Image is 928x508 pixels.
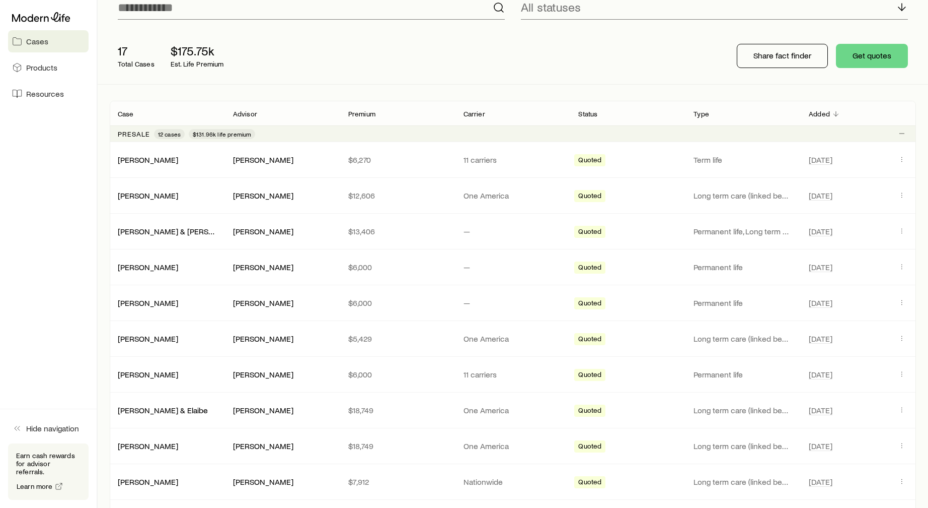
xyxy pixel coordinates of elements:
span: [DATE] [809,298,832,308]
span: [DATE] [809,226,832,236]
p: Long term care (linked benefit) [693,405,793,415]
p: 11 carriers [463,155,563,165]
p: Long term care (linked benefit) [693,441,793,451]
button: Get quotes [836,44,908,68]
div: [PERSON_NAME] [233,190,293,201]
p: Added [809,110,830,118]
p: Earn cash rewards for advisor referrals. [16,452,81,476]
p: Permanent life [693,298,793,308]
div: [PERSON_NAME] [118,477,178,487]
p: Presale [118,130,150,138]
div: [PERSON_NAME] [118,298,178,308]
span: [DATE] [809,334,832,344]
div: [PERSON_NAME] [118,262,178,273]
span: Quoted [578,442,601,453]
p: $18,749 [348,405,447,415]
div: [PERSON_NAME] [233,226,293,237]
span: Quoted [578,370,601,381]
span: Quoted [578,156,601,166]
p: Long term care (linked benefit) [693,334,793,344]
div: [PERSON_NAME] [233,405,293,416]
a: [PERSON_NAME] [118,334,178,343]
p: $7,912 [348,477,447,487]
p: $6,270 [348,155,447,165]
div: Earn cash rewards for advisor referrals.Learn more [8,443,89,500]
button: Hide navigation [8,417,89,439]
div: [PERSON_NAME] [233,262,293,273]
p: Case [118,110,134,118]
div: [PERSON_NAME] [233,477,293,487]
div: [PERSON_NAME] [118,369,178,380]
p: Est. Life Premium [171,60,224,68]
a: [PERSON_NAME] [118,262,178,272]
span: $131.96k life premium [193,130,251,138]
div: [PERSON_NAME] [118,441,178,452]
a: Products [8,56,89,79]
div: [PERSON_NAME] [233,334,293,344]
button: Share fact finder [737,44,828,68]
p: Premium [348,110,375,118]
p: One America [463,405,563,415]
p: 11 carriers [463,369,563,379]
div: [PERSON_NAME] & [PERSON_NAME] [118,226,217,237]
span: Resources [26,89,64,99]
span: [DATE] [809,262,832,272]
span: [DATE] [809,477,832,487]
div: [PERSON_NAME] [233,441,293,452]
div: [PERSON_NAME] [233,298,293,308]
p: — [463,298,563,308]
span: [DATE] [809,441,832,451]
span: [DATE] [809,190,832,201]
a: [PERSON_NAME] & [PERSON_NAME] [118,226,248,236]
p: — [463,226,563,236]
p: Type [693,110,709,118]
span: 12 cases [158,130,181,138]
a: [PERSON_NAME] [118,369,178,379]
a: [PERSON_NAME] [118,477,178,486]
span: Quoted [578,335,601,345]
p: $6,000 [348,262,447,272]
a: [PERSON_NAME] [118,298,178,307]
p: One America [463,190,563,201]
p: One America [463,334,563,344]
span: Quoted [578,299,601,309]
p: Long term care (linked benefit) [693,190,793,201]
div: [PERSON_NAME] [233,369,293,380]
p: Nationwide [463,477,563,487]
span: Learn more [17,483,53,490]
a: Resources [8,83,89,105]
a: [PERSON_NAME] & Elaibe [118,405,208,415]
span: [DATE] [809,369,832,379]
span: Quoted [578,478,601,488]
p: $13,406 [348,226,447,236]
p: Advisor [233,110,257,118]
p: Term life [693,155,793,165]
div: [PERSON_NAME] [118,155,178,165]
p: $5,429 [348,334,447,344]
div: [PERSON_NAME] [118,334,178,344]
p: $6,000 [348,298,447,308]
p: $12,606 [348,190,447,201]
p: Long term care (linked benefit) [693,477,793,487]
a: [PERSON_NAME] [118,155,178,164]
span: Quoted [578,192,601,202]
p: $6,000 [348,369,447,379]
a: Cases [8,30,89,52]
span: [DATE] [809,405,832,415]
span: Quoted [578,227,601,238]
p: Share fact finder [753,50,811,60]
span: Hide navigation [26,423,79,433]
span: Quoted [578,263,601,274]
p: 17 [118,44,154,58]
span: Quoted [578,406,601,417]
div: [PERSON_NAME] [233,155,293,165]
span: [DATE] [809,155,832,165]
a: [PERSON_NAME] [118,441,178,451]
div: [PERSON_NAME] [118,190,178,201]
p: One America [463,441,563,451]
p: $18,749 [348,441,447,451]
span: Cases [26,36,48,46]
p: — [463,262,563,272]
span: Products [26,62,57,73]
